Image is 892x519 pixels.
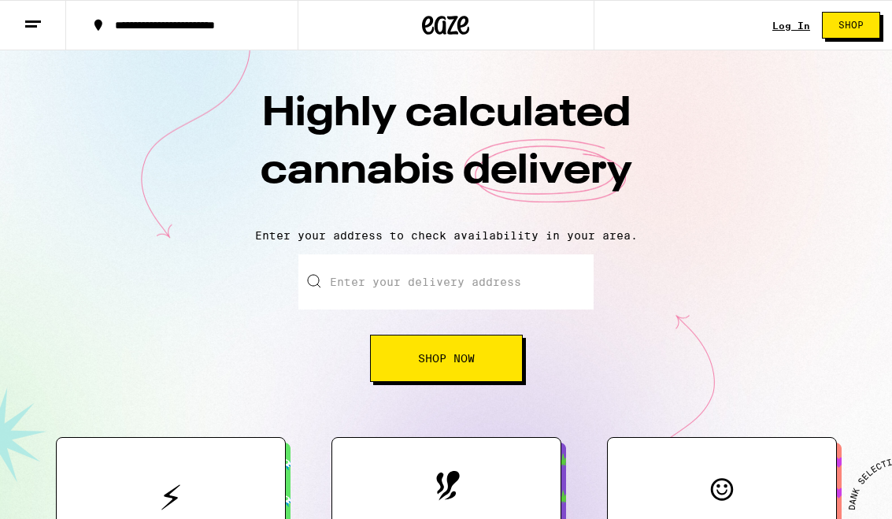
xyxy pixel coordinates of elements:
button: Shop Now [370,335,523,382]
a: Log In [772,20,810,31]
a: Shop [810,12,892,39]
p: Enter your address to check availability in your area. [16,229,876,242]
input: Enter your delivery address [298,254,594,310]
span: Shop [838,20,864,30]
h1: Highly calculated cannabis delivery [171,86,722,217]
button: Shop [822,12,880,39]
span: Shop Now [418,353,475,364]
